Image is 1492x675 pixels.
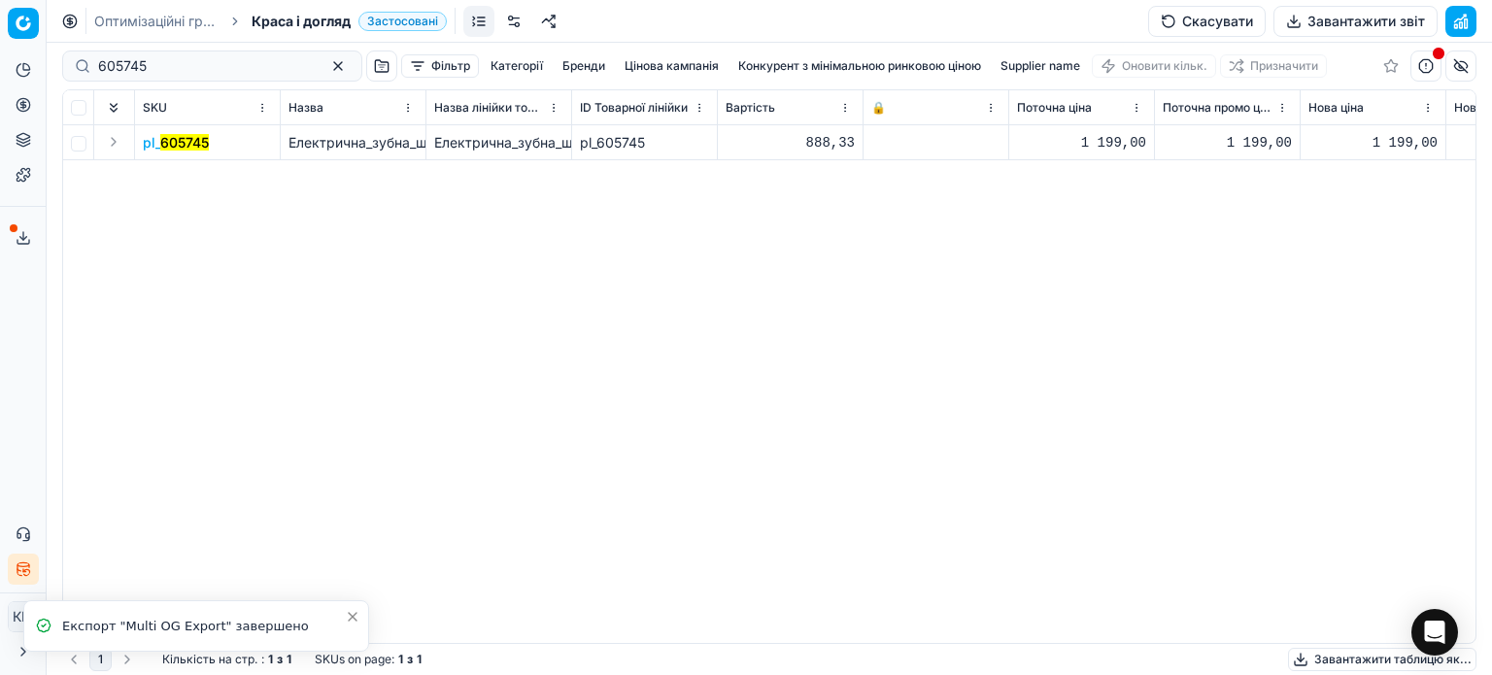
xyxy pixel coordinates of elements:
[162,652,291,667] div: :
[358,12,447,31] span: Застосовані
[726,100,775,116] span: Вартість
[434,100,544,116] span: Назва лінійки товарів
[62,648,139,671] nav: pagination
[102,130,125,153] button: Expand
[1308,133,1438,152] div: 1 199,00
[9,602,38,631] span: КM
[730,54,989,78] button: Конкурент з мінімальною ринковою ціною
[434,133,563,152] div: Електрична_зубна_щітка_Oral-B_Vitality_Pro_Protect_X_Clean_чорна
[160,134,209,151] mark: 605745
[1308,100,1364,116] span: Нова ціна
[8,601,39,632] button: КM
[277,652,283,667] strong: з
[401,54,479,78] button: Фільтр
[417,652,422,667] strong: 1
[62,648,85,671] button: Go to previous page
[1273,6,1438,37] button: Завантажити звіт
[315,652,394,667] span: SKUs on page :
[252,12,351,31] span: Краса і догляд
[580,100,688,116] span: ID Товарної лінійки
[62,617,345,636] div: Експорт "Multi OG Export" завершено
[407,652,413,667] strong: з
[341,605,364,628] button: Close toast
[1220,54,1327,78] button: Призначити
[287,652,291,667] strong: 1
[288,134,729,151] span: Електрична_зубна_щітка_Oral-B_Vitality_Pro_Protect_X_Clean_чорна
[143,100,167,116] span: SKU
[993,54,1088,78] button: Supplier name
[116,648,139,671] button: Go to next page
[580,133,709,152] div: pl_605745
[143,133,209,152] button: pl_605745
[288,100,323,116] span: Назва
[483,54,551,78] button: Категорії
[102,96,125,119] button: Expand all
[398,652,403,667] strong: 1
[162,652,257,667] span: Кількість на стр.
[1288,648,1476,671] button: Завантажити таблицю як...
[1017,100,1092,116] span: Поточна ціна
[617,54,727,78] button: Цінова кампанія
[89,648,112,671] button: 1
[143,133,209,152] span: pl_
[1092,54,1216,78] button: Оновити кільк.
[1163,100,1272,116] span: Поточна промо ціна
[1148,6,1266,37] button: Скасувати
[726,133,855,152] div: 888,33
[94,12,447,31] nav: breadcrumb
[1411,609,1458,656] div: Open Intercom Messenger
[268,652,273,667] strong: 1
[555,54,613,78] button: Бренди
[98,56,311,76] input: Пошук по SKU або назві
[94,12,219,31] a: Оптимізаційні групи
[1017,133,1146,152] div: 1 199,00
[1163,133,1292,152] div: 1 199,00
[252,12,447,31] span: Краса і доглядЗастосовані
[871,100,886,116] span: 🔒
